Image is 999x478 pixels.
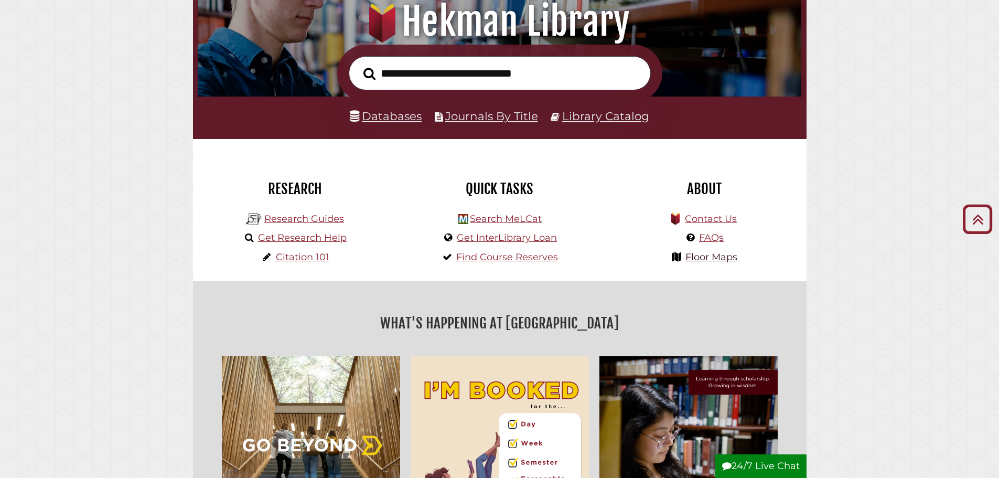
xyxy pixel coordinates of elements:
[201,311,799,335] h2: What's Happening at [GEOGRAPHIC_DATA]
[246,211,262,227] img: Hekman Library Logo
[201,180,390,198] h2: Research
[276,251,329,263] a: Citation 101
[445,109,538,123] a: Journals By Title
[456,251,558,263] a: Find Course Reserves
[350,109,422,123] a: Databases
[470,213,542,225] a: Search MeLCat
[363,67,375,80] i: Search
[610,180,799,198] h2: About
[358,65,381,83] button: Search
[699,232,724,243] a: FAQs
[264,213,344,225] a: Research Guides
[405,180,594,198] h2: Quick Tasks
[685,251,737,263] a: Floor Maps
[685,213,737,225] a: Contact Us
[562,109,649,123] a: Library Catalog
[959,210,996,228] a: Back to Top
[258,232,347,243] a: Get Research Help
[457,232,557,243] a: Get InterLibrary Loan
[458,214,468,224] img: Hekman Library Logo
